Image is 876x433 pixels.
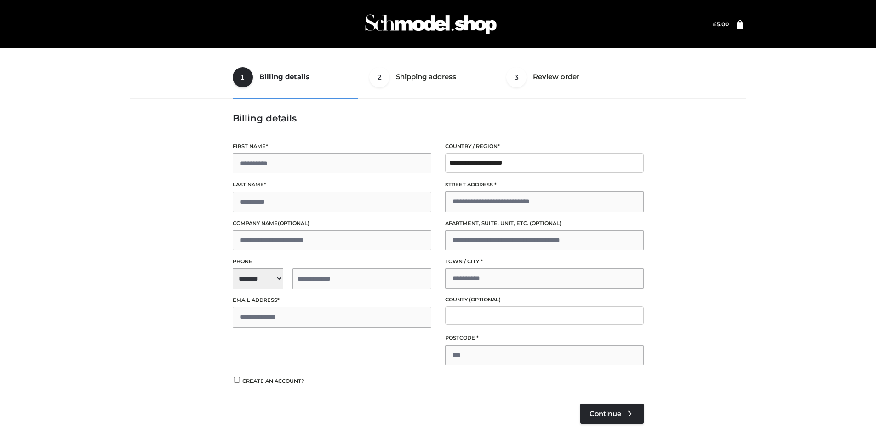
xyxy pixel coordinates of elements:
[233,377,241,383] input: Create an account?
[445,142,644,151] label: Country / Region
[233,142,431,151] label: First name
[233,296,431,305] label: Email address
[530,220,561,226] span: (optional)
[362,6,500,42] img: Schmodel Admin 964
[233,219,431,228] label: Company name
[713,21,729,28] a: £5.00
[445,219,644,228] label: Apartment, suite, unit, etc.
[445,295,644,304] label: County
[233,113,644,124] h3: Billing details
[580,404,644,424] a: Continue
[713,21,716,28] span: £
[713,21,729,28] bdi: 5.00
[469,296,501,303] span: (optional)
[242,378,304,384] span: Create an account?
[233,257,431,266] label: Phone
[590,410,621,418] span: Continue
[445,257,644,266] label: Town / City
[233,180,431,189] label: Last name
[278,220,309,226] span: (optional)
[445,180,644,189] label: Street address
[445,334,644,342] label: Postcode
